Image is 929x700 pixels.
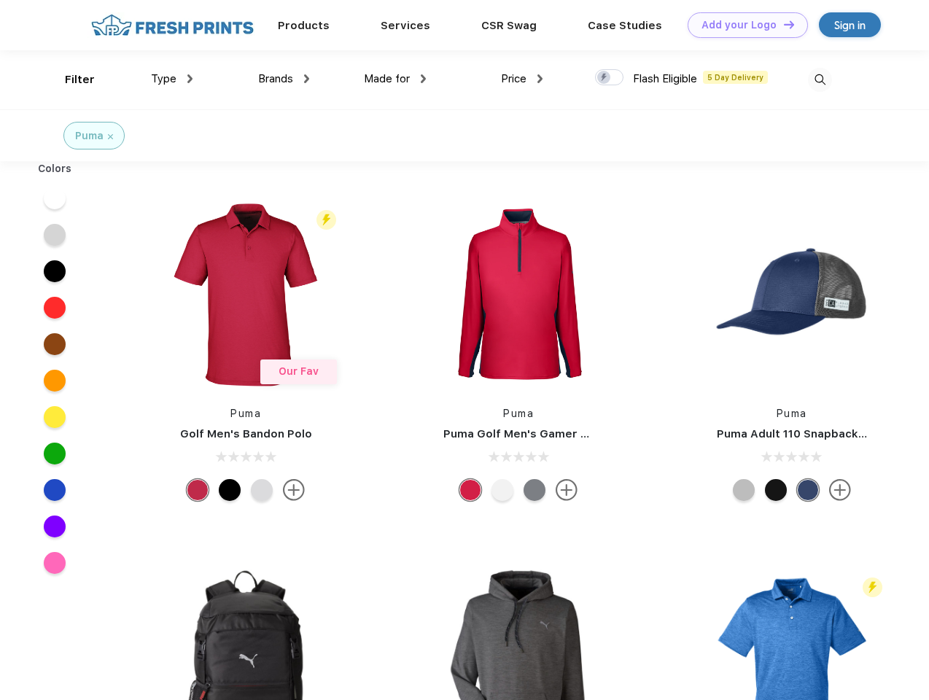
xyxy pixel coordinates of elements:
span: Price [501,72,526,85]
img: more.svg [283,479,305,501]
img: dropdown.png [537,74,543,83]
a: Puma Golf Men's Gamer Golf Quarter-Zip [443,427,674,440]
div: Pma Blk with Pma Blk [765,479,787,501]
a: Products [278,19,330,32]
a: Puma [503,408,534,419]
img: func=resize&h=266 [421,198,615,392]
div: Ski Patrol [459,479,481,501]
img: func=resize&h=266 [149,198,343,392]
img: flash_active_toggle.svg [316,210,336,230]
div: Peacoat with Qut Shd [797,479,819,501]
span: Brands [258,72,293,85]
img: filter_cancel.svg [108,134,113,139]
div: Filter [65,71,95,88]
span: Flash Eligible [633,72,697,85]
div: High Rise [251,479,273,501]
a: Puma [777,408,807,419]
div: Sign in [834,17,866,34]
img: dropdown.png [304,74,309,83]
img: flash_active_toggle.svg [863,577,882,597]
img: more.svg [829,479,851,501]
a: CSR Swag [481,19,537,32]
img: dropdown.png [421,74,426,83]
a: Puma [230,408,261,419]
img: desktop_search.svg [808,68,832,92]
img: more.svg [556,479,578,501]
div: Puma Black [219,479,241,501]
div: Ski Patrol [187,479,209,501]
span: Type [151,72,176,85]
div: Colors [27,161,83,176]
span: Our Fav [279,365,319,377]
a: Services [381,19,430,32]
span: Made for [364,72,410,85]
img: dropdown.png [187,74,193,83]
span: 5 Day Delivery [703,71,768,84]
div: Bright White [491,479,513,501]
a: Sign in [819,12,881,37]
a: Golf Men's Bandon Polo [180,427,312,440]
div: Quarry with Brt Whit [733,479,755,501]
div: Quiet Shade [524,479,545,501]
div: Puma [75,128,104,144]
img: func=resize&h=266 [695,198,889,392]
img: fo%20logo%202.webp [87,12,258,38]
div: Add your Logo [701,19,777,31]
img: DT [784,20,794,28]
